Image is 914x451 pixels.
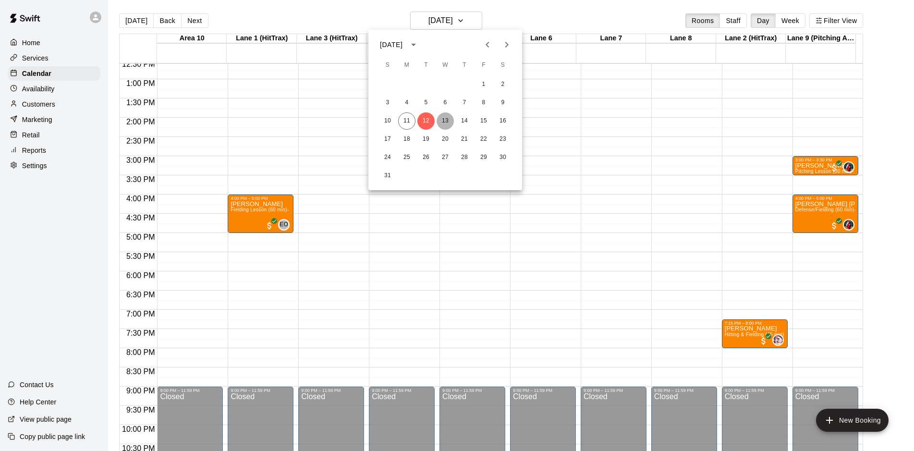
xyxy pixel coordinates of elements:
[398,131,415,148] button: 18
[380,40,402,50] div: [DATE]
[456,131,473,148] button: 21
[494,56,512,75] span: Saturday
[417,131,435,148] button: 19
[417,112,435,130] button: 12
[494,94,512,111] button: 9
[475,94,492,111] button: 8
[494,149,512,166] button: 30
[379,94,396,111] button: 3
[475,56,492,75] span: Friday
[475,76,492,93] button: 1
[478,35,497,54] button: Previous month
[417,56,435,75] span: Tuesday
[494,76,512,93] button: 2
[379,149,396,166] button: 24
[398,112,415,130] button: 11
[494,112,512,130] button: 16
[475,131,492,148] button: 22
[398,94,415,111] button: 4
[437,112,454,130] button: 13
[379,131,396,148] button: 17
[456,149,473,166] button: 28
[379,112,396,130] button: 10
[494,131,512,148] button: 23
[405,37,422,53] button: calendar view is open, switch to year view
[417,94,435,111] button: 5
[379,167,396,184] button: 31
[437,56,454,75] span: Wednesday
[398,56,415,75] span: Monday
[497,35,516,54] button: Next month
[398,149,415,166] button: 25
[437,94,454,111] button: 6
[456,112,473,130] button: 14
[437,131,454,148] button: 20
[379,56,396,75] span: Sunday
[437,149,454,166] button: 27
[456,94,473,111] button: 7
[456,56,473,75] span: Thursday
[475,112,492,130] button: 15
[475,149,492,166] button: 29
[417,149,435,166] button: 26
